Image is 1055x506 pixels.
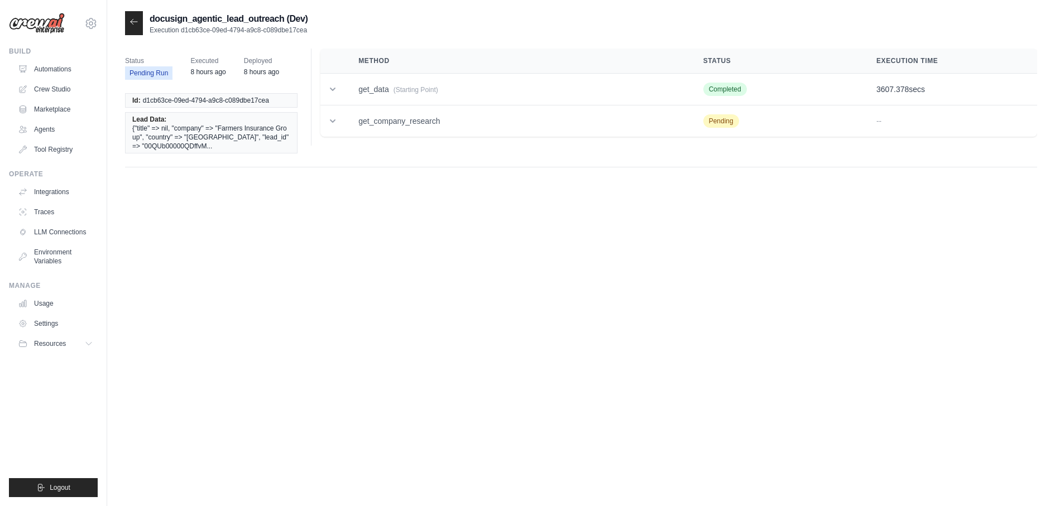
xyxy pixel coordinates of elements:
[190,55,226,66] span: Executed
[13,295,98,312] a: Usage
[9,170,98,179] div: Operate
[244,55,279,66] span: Deployed
[13,183,98,201] a: Integrations
[244,68,279,76] time: August 18, 2025 at 13:28 PDT
[13,100,98,118] a: Marketplace
[345,49,689,74] th: Method
[345,74,689,105] td: get_data
[345,105,689,137] td: get_company_research
[50,483,70,492] span: Logout
[876,117,881,126] span: --
[703,83,747,96] span: Completed
[703,114,739,128] span: Pending
[13,315,98,332] a: Settings
[394,86,438,94] span: (Starting Point)
[13,60,98,78] a: Automations
[9,281,98,290] div: Manage
[132,124,290,151] span: {"title" => nil, "company" => "Farmers Insurance Group", "country" => "[GEOGRAPHIC_DATA]", "lead_...
[13,243,98,270] a: Environment Variables
[13,80,98,98] a: Crew Studio
[132,115,166,124] span: Lead Data:
[13,335,98,353] button: Resources
[13,141,98,158] a: Tool Registry
[143,96,269,105] span: d1cb63ce-09ed-4794-a9c8-c089dbe17cea
[863,49,1037,74] th: Execution Time
[13,203,98,221] a: Traces
[863,74,1037,105] td: secs
[125,55,172,66] span: Status
[132,96,141,105] span: Id:
[876,85,909,94] span: 3607.378
[125,66,172,80] span: Pending Run
[9,47,98,56] div: Build
[999,452,1055,506] iframe: Chat Widget
[13,121,98,138] a: Agents
[150,26,308,35] p: Execution d1cb63ce-09ed-4794-a9c8-c089dbe17cea
[13,223,98,241] a: LLM Connections
[34,339,66,348] span: Resources
[9,13,65,34] img: Logo
[9,478,98,497] button: Logout
[690,49,863,74] th: Status
[150,12,308,26] h2: docusign_agentic_lead_outreach (Dev)
[190,68,226,76] time: August 18, 2025 at 13:47 PDT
